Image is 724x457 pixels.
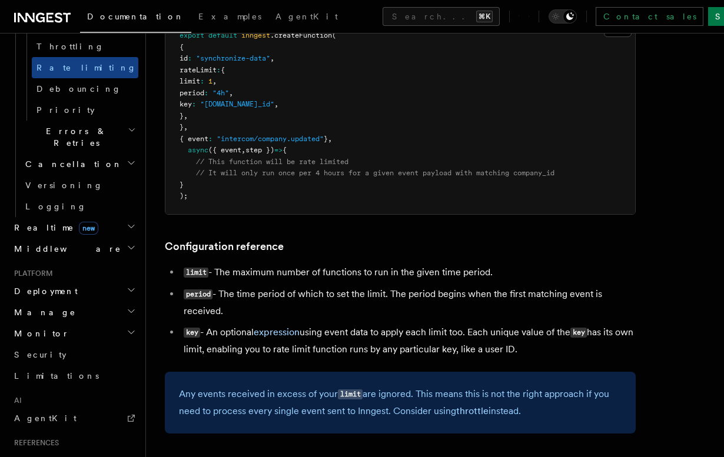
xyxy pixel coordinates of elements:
[9,408,138,429] a: AgentKit
[180,181,184,189] span: }
[208,135,212,143] span: :
[14,371,99,381] span: Limitations
[283,146,287,154] span: {
[570,328,587,338] code: key
[9,306,76,318] span: Manage
[9,238,138,259] button: Middleware
[25,181,103,190] span: Versioning
[21,158,122,170] span: Cancellation
[32,36,138,57] a: Throttling
[184,328,200,338] code: key
[9,285,78,297] span: Deployment
[32,99,138,121] a: Priority
[21,121,138,154] button: Errors & Retries
[191,4,268,32] a: Examples
[270,54,274,62] span: ,
[180,192,188,200] span: );
[196,169,554,177] span: // It will only run once per 4 hours for a given event payload with matching company_id
[36,42,104,51] span: Throttling
[188,146,208,154] span: async
[241,146,245,154] span: ,
[596,7,703,26] a: Contact sales
[14,350,67,359] span: Security
[192,100,196,108] span: :
[275,12,338,21] span: AgentKit
[188,54,192,62] span: :
[14,413,77,423] span: AgentKit
[204,89,208,97] span: :
[196,158,348,166] span: // This function will be rate limited
[25,202,87,211] span: Logging
[241,31,270,39] span: inngest
[180,89,204,97] span: period
[549,9,577,24] button: Toggle dark mode
[9,328,69,339] span: Monitor
[212,77,217,85] span: ,
[9,281,138,302] button: Deployment
[180,286,636,319] li: - The time period of which to set the limit. The period begins when the first matching event is r...
[9,344,138,365] a: Security
[274,100,278,108] span: ,
[184,112,188,120] span: ,
[180,135,208,143] span: { event
[9,365,138,386] a: Limitations
[9,438,59,448] span: References
[179,386,622,419] p: Any events received in excess of your are ignored. This means this is not the right approach if y...
[180,112,184,120] span: }
[36,63,137,72] span: Rate limiting
[21,175,138,196] a: Versioning
[180,324,636,358] li: - An optional using event data to apply each limit too. Each unique value of the has its own limi...
[180,31,204,39] span: export
[32,78,138,99] a: Debouncing
[476,11,493,22] kbd: ⌘K
[21,125,128,149] span: Errors & Retries
[254,326,300,338] a: expression
[9,302,138,323] button: Manage
[165,238,284,255] a: Configuration reference
[270,31,332,39] span: .createFunction
[87,12,184,21] span: Documentation
[180,43,184,51] span: {
[338,389,363,399] code: limit
[200,100,274,108] span: "[DOMAIN_NAME]_id"
[198,12,261,21] span: Examples
[245,146,274,154] span: step })
[21,154,138,175] button: Cancellation
[208,77,212,85] span: 1
[184,123,188,131] span: ,
[456,405,489,416] a: throttle
[180,264,636,281] li: - The maximum number of functions to run in the given time period.
[332,31,336,39] span: (
[9,217,138,238] button: Realtimenew
[208,31,237,39] span: default
[180,77,200,85] span: limit
[180,100,192,108] span: key
[324,135,328,143] span: }
[180,123,184,131] span: }
[328,135,332,143] span: ,
[184,268,208,278] code: limit
[9,243,121,255] span: Middleware
[9,396,22,405] span: AI
[32,57,138,78] a: Rate limiting
[229,89,233,97] span: ,
[217,135,324,143] span: "intercom/company.updated"
[180,66,217,74] span: rateLimit
[208,146,241,154] span: ({ event
[274,146,283,154] span: =>
[180,54,188,62] span: id
[383,7,500,26] button: Search...⌘K
[80,4,191,33] a: Documentation
[36,105,95,115] span: Priority
[36,84,121,94] span: Debouncing
[217,66,221,74] span: :
[196,54,270,62] span: "synchronize-data"
[21,196,138,217] a: Logging
[79,222,98,235] span: new
[9,323,138,344] button: Monitor
[268,4,345,32] a: AgentKit
[221,66,225,74] span: {
[212,89,229,97] span: "4h"
[200,77,204,85] span: :
[9,269,53,278] span: Platform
